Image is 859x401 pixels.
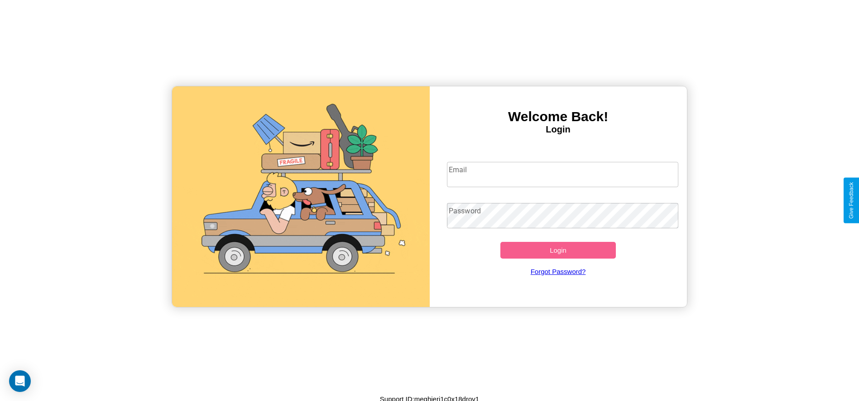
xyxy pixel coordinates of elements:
div: Give Feedback [848,182,854,219]
button: Login [500,242,616,259]
img: gif [172,86,429,307]
h3: Welcome Back! [430,109,687,124]
a: Forgot Password? [442,259,674,284]
h4: Login [430,124,687,135]
div: Open Intercom Messenger [9,370,31,392]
